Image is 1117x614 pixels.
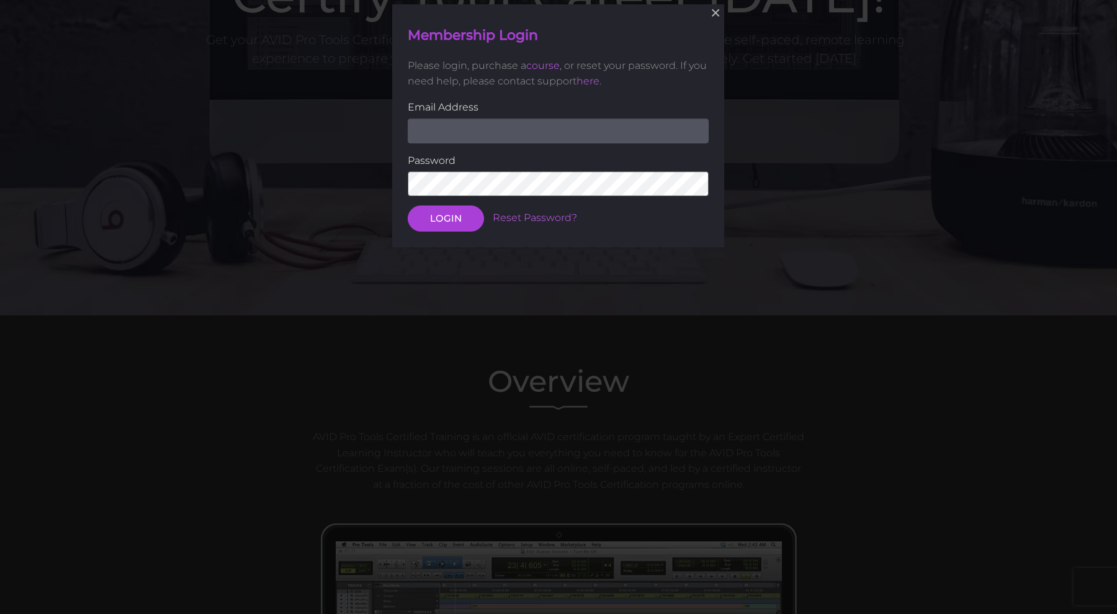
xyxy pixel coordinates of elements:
[576,75,599,87] a: here
[408,58,709,89] p: Please login, purchase a , or reset your password. If you need help, please contact support .
[408,205,484,232] button: LOGIN
[408,99,709,115] label: Email Address
[526,60,560,71] a: course
[493,212,577,223] a: Reset Password?
[408,26,709,45] h4: Membership Login
[408,152,709,168] label: Password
